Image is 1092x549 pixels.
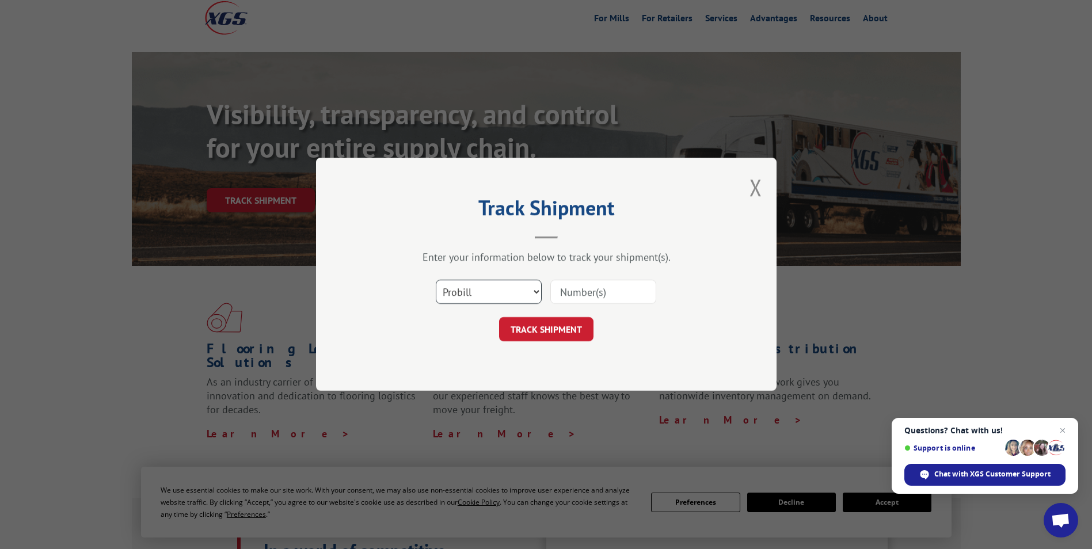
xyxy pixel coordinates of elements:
a: Open chat [1044,503,1078,537]
button: Close modal [749,172,762,203]
h2: Track Shipment [374,200,719,222]
input: Number(s) [550,280,656,304]
div: Enter your information below to track your shipment(s). [374,251,719,264]
button: TRACK SHIPMENT [499,318,593,342]
span: Questions? Chat with us! [904,426,1066,435]
span: Chat with XGS Customer Support [934,469,1051,479]
span: Chat with XGS Customer Support [904,464,1066,486]
span: Support is online [904,444,1001,452]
